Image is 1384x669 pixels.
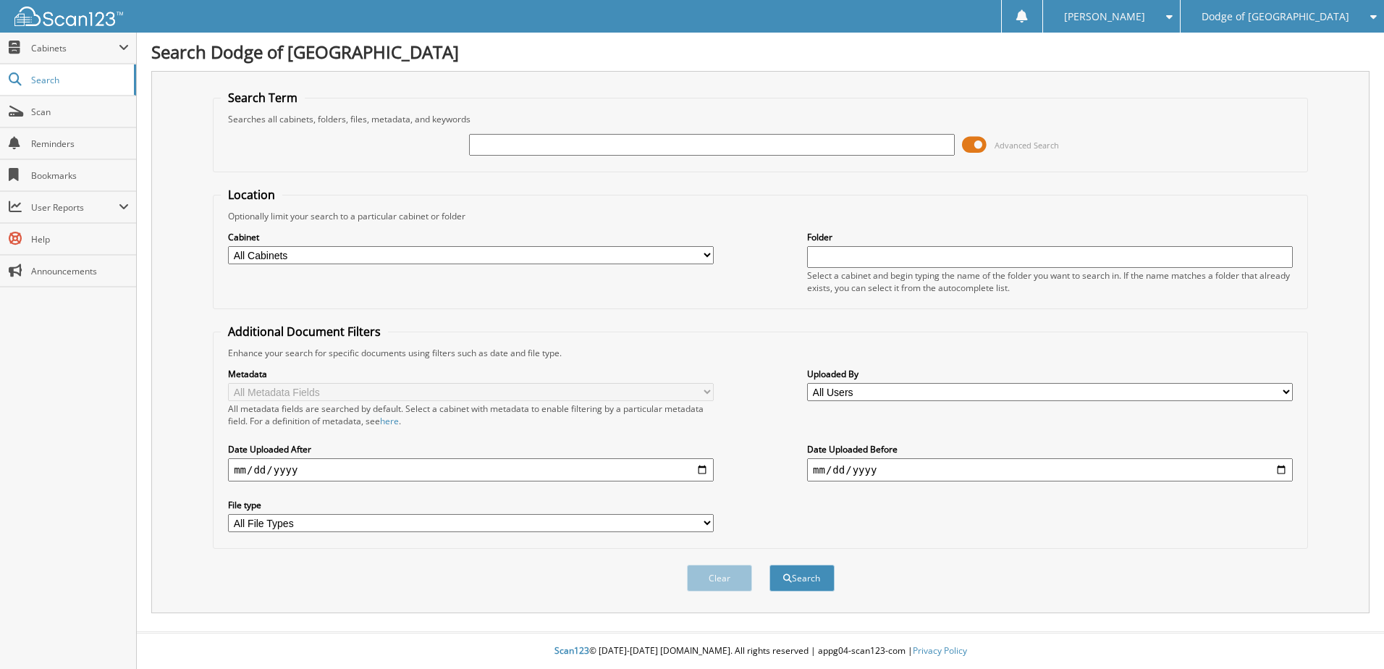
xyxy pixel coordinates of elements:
[995,140,1059,151] span: Advanced Search
[228,499,714,511] label: File type
[228,458,714,481] input: start
[687,565,752,592] button: Clear
[1064,12,1145,21] span: [PERSON_NAME]
[221,210,1300,222] div: Optionally limit your search to a particular cabinet or folder
[807,368,1293,380] label: Uploaded By
[221,324,388,340] legend: Additional Document Filters
[221,113,1300,125] div: Searches all cabinets, folders, files, metadata, and keywords
[31,106,129,118] span: Scan
[913,644,967,657] a: Privacy Policy
[31,265,129,277] span: Announcements
[807,269,1293,294] div: Select a cabinet and begin typing the name of the folder you want to search in. If the name match...
[228,443,714,455] label: Date Uploaded After
[380,415,399,427] a: here
[228,368,714,380] label: Metadata
[31,201,119,214] span: User Reports
[151,40,1370,64] h1: Search Dodge of [GEOGRAPHIC_DATA]
[14,7,123,26] img: scan123-logo-white.svg
[807,458,1293,481] input: end
[769,565,835,592] button: Search
[221,347,1300,359] div: Enhance your search for specific documents using filters such as date and file type.
[554,644,589,657] span: Scan123
[221,90,305,106] legend: Search Term
[31,233,129,245] span: Help
[807,231,1293,243] label: Folder
[31,74,127,86] span: Search
[228,231,714,243] label: Cabinet
[221,187,282,203] legend: Location
[31,42,119,54] span: Cabinets
[1202,12,1349,21] span: Dodge of [GEOGRAPHIC_DATA]
[137,634,1384,669] div: © [DATE]-[DATE] [DOMAIN_NAME]. All rights reserved | appg04-scan123-com |
[31,138,129,150] span: Reminders
[31,169,129,182] span: Bookmarks
[228,403,714,427] div: All metadata fields are searched by default. Select a cabinet with metadata to enable filtering b...
[807,443,1293,455] label: Date Uploaded Before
